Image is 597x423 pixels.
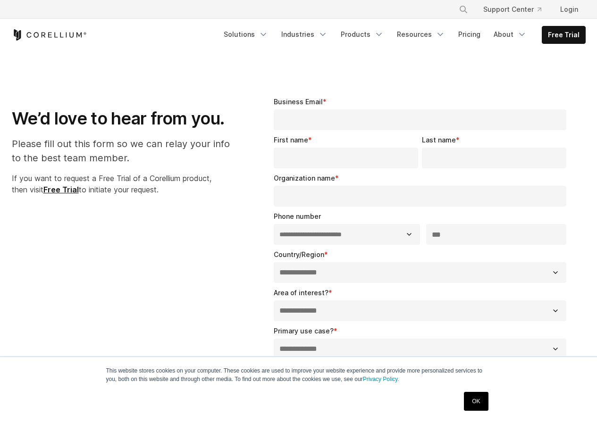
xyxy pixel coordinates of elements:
a: Solutions [218,26,274,43]
span: First name [274,136,308,144]
a: Free Trial [542,26,585,43]
a: Resources [391,26,451,43]
button: Search [455,1,472,18]
div: Navigation Menu [218,26,586,44]
span: Primary use case? [274,327,334,335]
a: OK [464,392,488,411]
div: Navigation Menu [447,1,586,18]
a: Support Center [476,1,549,18]
a: About [488,26,532,43]
span: Country/Region [274,250,324,258]
span: Organization name [274,174,335,182]
h1: We’d love to hear from you. [12,108,240,129]
a: Free Trial [43,185,79,194]
p: Please fill out this form so we can relay your info to the best team member. [12,137,240,165]
p: If you want to request a Free Trial of a Corellium product, then visit to initiate your request. [12,173,240,195]
p: This website stores cookies on your computer. These cookies are used to improve your website expe... [106,366,491,383]
a: Login [553,1,586,18]
a: Privacy Policy. [363,376,399,382]
span: Last name [422,136,456,144]
a: Industries [276,26,333,43]
span: Business Email [274,98,323,106]
a: Pricing [453,26,486,43]
a: Corellium Home [12,29,87,41]
span: Area of interest? [274,289,328,297]
a: Products [335,26,389,43]
span: Phone number [274,212,321,220]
